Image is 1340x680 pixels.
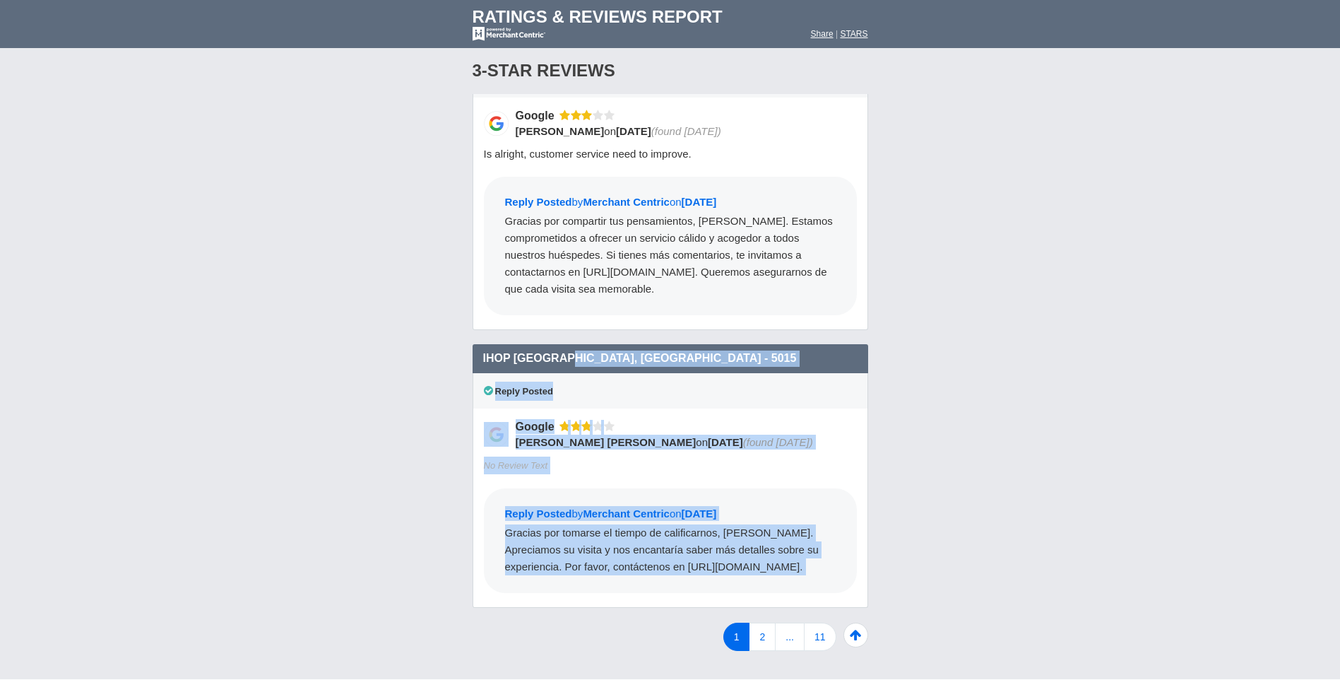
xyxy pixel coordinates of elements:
[708,436,743,448] span: [DATE]
[811,29,834,39] a: Share
[505,194,836,213] div: by on
[484,148,692,160] span: Is alright, customer service need to improve.
[505,524,836,575] div: Gracias por tomarse el tiempo de calificarnos, [PERSON_NAME]. Apreciamos su visita y nos encantar...
[473,27,545,41] img: mc-powered-by-logo-white-103.png
[743,436,813,448] span: (found [DATE])
[505,196,572,208] span: Reply Posted
[473,47,868,94] div: 3-Star Reviews
[723,623,750,651] a: 1
[516,435,848,450] div: on
[836,29,838,39] span: |
[749,623,776,651] a: 2
[840,29,867,39] a: STARS
[516,419,559,434] div: Google
[682,508,717,520] span: [DATE]
[516,108,559,123] div: Google
[484,460,548,471] span: No Review Text
[505,508,572,520] span: Reply Posted
[483,352,797,364] span: IHOP [GEOGRAPHIC_DATA], [GEOGRAPHIC_DATA] - 5015
[804,623,836,651] a: 11
[775,623,805,651] a: ...
[583,196,670,208] span: Merchant Centric
[505,506,836,524] div: by on
[516,436,696,448] span: [PERSON_NAME] [PERSON_NAME]
[516,124,848,139] div: on
[583,508,670,520] span: Merchant Centric
[651,125,721,137] span: (found [DATE])
[505,213,836,298] div: Gracias por compartir tus pensamientos, [PERSON_NAME]. Estamos comprometidos a ofrecer un servici...
[682,196,717,208] span: [DATE]
[616,125,651,137] span: [DATE]
[484,111,509,136] img: Google
[484,386,553,397] span: Reply Posted
[484,422,509,447] img: Google
[516,125,605,137] span: [PERSON_NAME]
